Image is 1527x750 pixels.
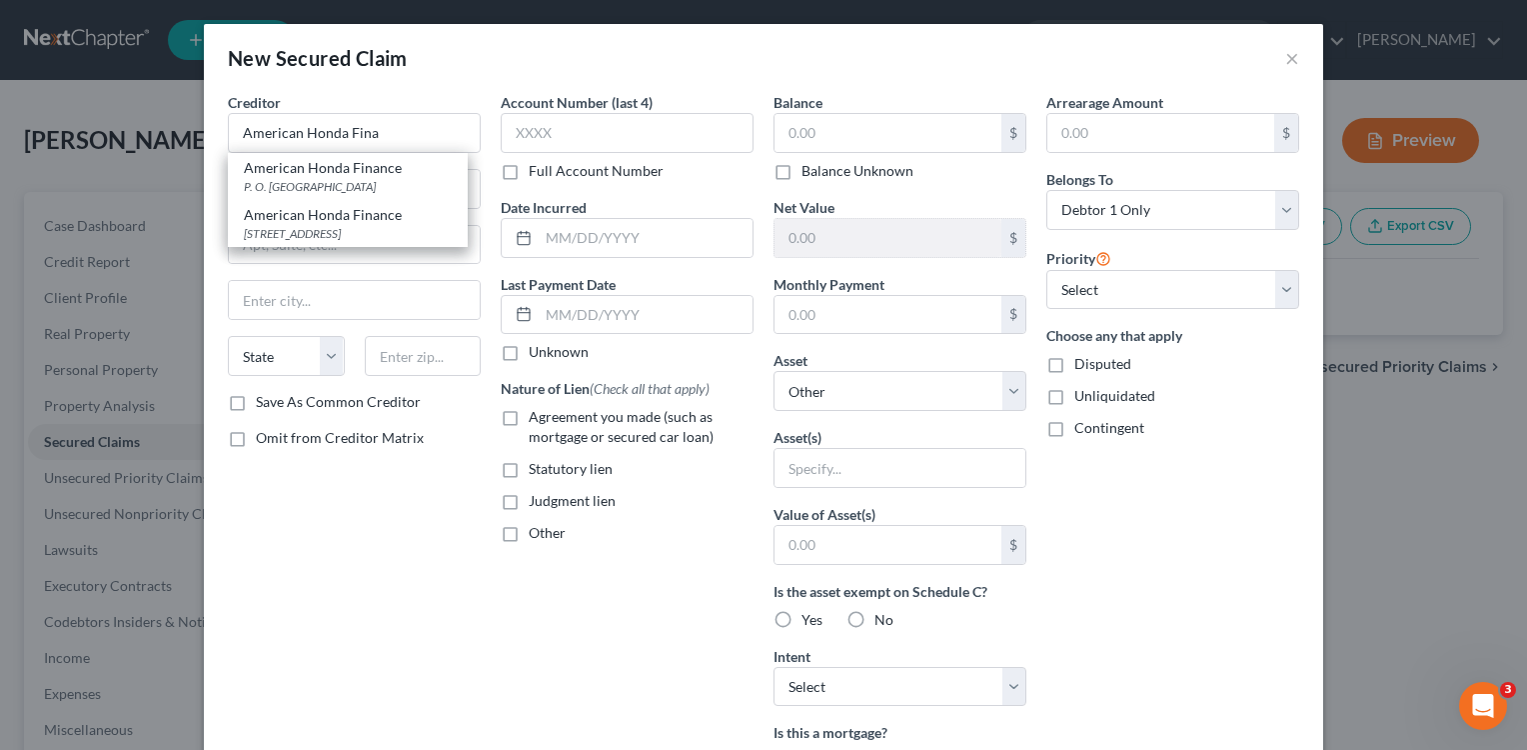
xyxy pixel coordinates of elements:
label: Save As Common Creditor [256,392,421,412]
div: $ [1274,114,1298,152]
input: Enter city... [229,281,480,319]
span: Judgment lien [529,492,616,509]
input: 0.00 [1047,114,1274,152]
label: Arrearage Amount [1046,92,1163,113]
label: Choose any that apply [1046,325,1299,346]
span: Omit from Creditor Matrix [256,429,424,446]
span: Contingent [1074,419,1144,436]
input: MM/DD/YYYY [539,219,753,257]
input: 0.00 [774,114,1001,152]
span: Unliquidated [1074,387,1155,404]
span: Yes [801,611,822,628]
label: Unknown [529,342,589,362]
span: Disputed [1074,355,1131,372]
input: XXXX [501,113,754,153]
label: Is this a mortgage? [773,722,1026,743]
input: 0.00 [774,219,1001,257]
div: New Secured Claim [228,44,408,72]
span: Agreement you made (such as mortgage or secured car loan) [529,408,714,445]
div: [STREET_ADDRESS] [244,225,452,242]
label: Asset(s) [773,427,821,448]
span: 3 [1500,682,1516,698]
span: Belongs To [1046,171,1113,188]
span: Other [529,524,566,541]
label: Balance Unknown [801,161,913,181]
label: Intent [773,646,810,667]
div: American Honda Finance [244,205,452,225]
div: $ [1001,219,1025,257]
label: Net Value [773,197,834,218]
label: Date Incurred [501,197,587,218]
iframe: Intercom live chat [1459,682,1507,730]
input: Enter zip... [365,336,482,376]
label: Value of Asset(s) [773,504,875,525]
label: Last Payment Date [501,274,616,295]
input: Search creditor by name... [228,113,481,153]
div: $ [1001,114,1025,152]
span: Asset [773,352,807,369]
span: Statutory lien [529,460,613,477]
div: $ [1001,296,1025,334]
span: No [874,611,893,628]
input: Specify... [774,449,1025,487]
label: Nature of Lien [501,378,710,399]
span: Creditor [228,94,281,111]
span: (Check all that apply) [590,380,710,397]
label: Priority [1046,246,1111,270]
input: 0.00 [774,296,1001,334]
label: Monthly Payment [773,274,884,295]
label: Is the asset exempt on Schedule C? [773,581,1026,602]
input: 0.00 [774,526,1001,564]
div: P. O. [GEOGRAPHIC_DATA] [244,178,452,195]
div: $ [1001,526,1025,564]
button: × [1285,46,1299,70]
input: MM/DD/YYYY [539,296,753,334]
label: Account Number (last 4) [501,92,653,113]
label: Full Account Number [529,161,664,181]
label: Balance [773,92,822,113]
div: American Honda Finance [244,158,452,178]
